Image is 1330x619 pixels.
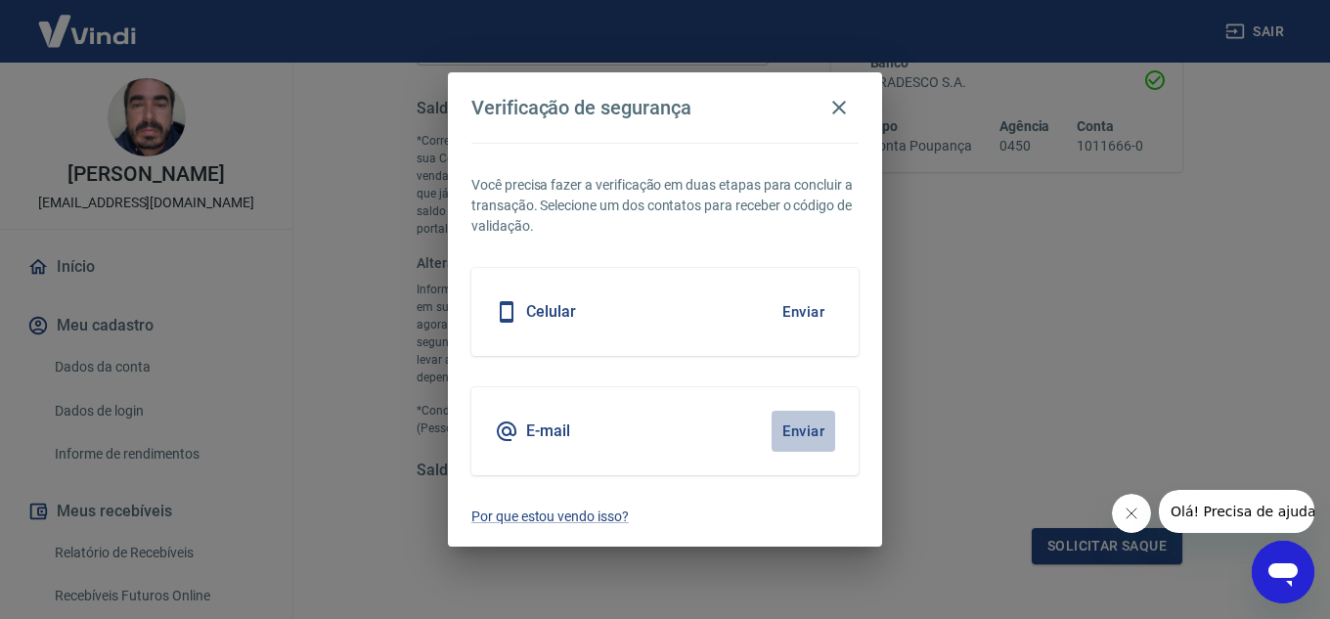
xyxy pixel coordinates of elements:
[1159,490,1314,533] iframe: Mensagem da empresa
[1112,494,1151,533] iframe: Fechar mensagem
[526,421,570,441] h5: E-mail
[1252,541,1314,603] iframe: Botão para abrir a janela de mensagens
[471,507,859,527] a: Por que estou vendo isso?
[471,96,691,119] h4: Verificação de segurança
[12,14,164,29] span: Olá! Precisa de ajuda?
[772,411,835,452] button: Enviar
[471,175,859,237] p: Você precisa fazer a verificação em duas etapas para concluir a transação. Selecione um dos conta...
[772,291,835,332] button: Enviar
[526,302,576,322] h5: Celular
